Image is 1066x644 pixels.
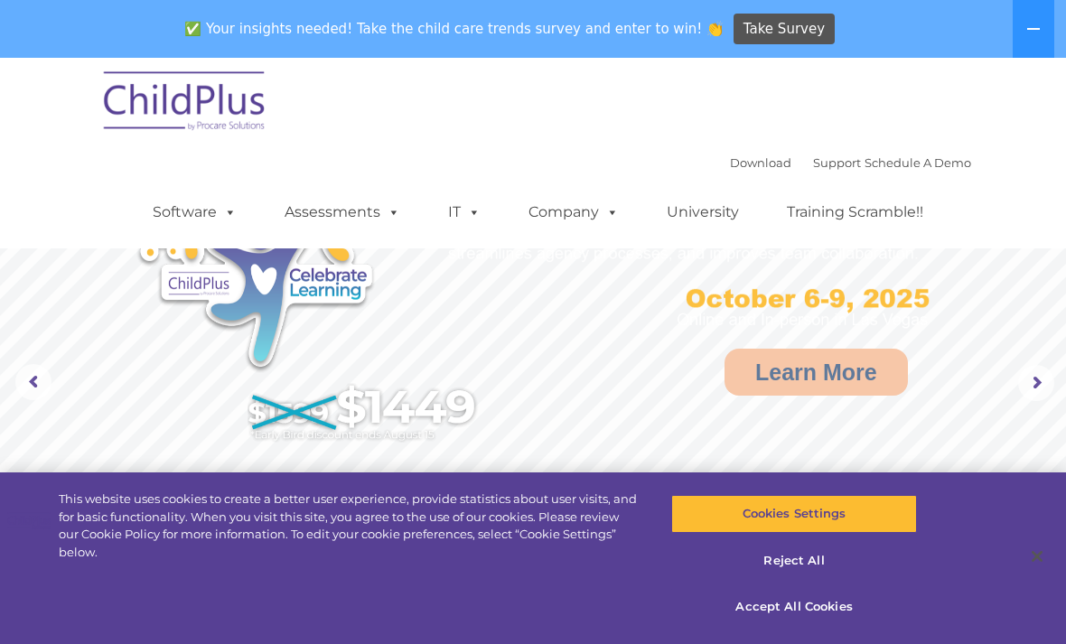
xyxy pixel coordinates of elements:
[769,194,941,230] a: Training Scramble!!
[743,14,825,45] span: Take Survey
[730,155,791,170] a: Download
[510,194,637,230] a: Company
[671,542,916,580] button: Reject All
[865,155,971,170] a: Schedule A Demo
[649,194,757,230] a: University
[671,495,916,533] button: Cookies Settings
[59,490,640,561] div: This website uses cookies to create a better user experience, provide statistics about user visit...
[1017,537,1057,576] button: Close
[671,588,916,626] button: Accept All Cookies
[734,14,836,45] a: Take Survey
[266,194,418,230] a: Assessments
[178,12,731,47] span: ✅ Your insights needed! Take the child care trends survey and enter to win! 👏
[725,349,908,396] a: Learn More
[430,194,499,230] a: IT
[813,155,861,170] a: Support
[95,59,276,149] img: ChildPlus by Procare Solutions
[135,194,255,230] a: Software
[730,155,971,170] font: |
